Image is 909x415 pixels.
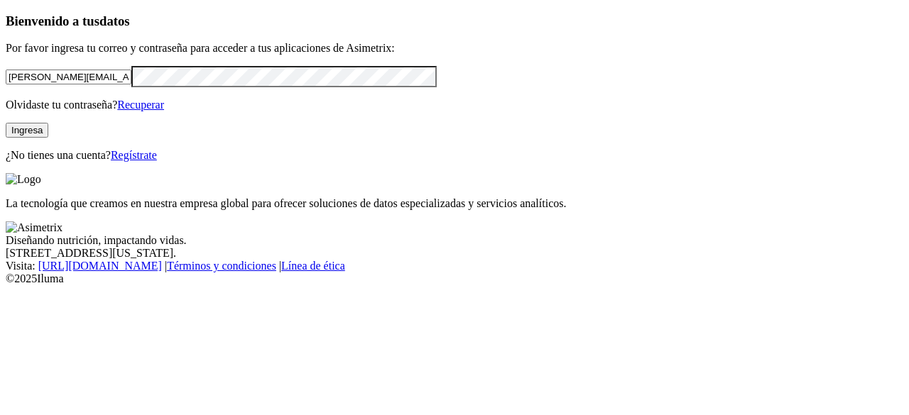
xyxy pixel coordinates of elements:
[6,70,131,84] input: Tu correo
[6,173,41,186] img: Logo
[6,149,903,162] p: ¿No tienes una cuenta?
[111,149,157,161] a: Regístrate
[6,234,903,247] div: Diseñando nutrición, impactando vidas.
[117,99,164,111] a: Recuperar
[6,221,62,234] img: Asimetrix
[281,260,345,272] a: Línea de ética
[6,42,903,55] p: Por favor ingresa tu correo y contraseña para acceder a tus aplicaciones de Asimetrix:
[6,123,48,138] button: Ingresa
[99,13,130,28] span: datos
[6,99,903,111] p: Olvidaste tu contraseña?
[38,260,162,272] a: [URL][DOMAIN_NAME]
[6,272,903,285] div: © 2025 Iluma
[6,247,903,260] div: [STREET_ADDRESS][US_STATE].
[6,197,903,210] p: La tecnología que creamos en nuestra empresa global para ofrecer soluciones de datos especializad...
[6,13,903,29] h3: Bienvenido a tus
[6,260,903,272] div: Visita : | |
[167,260,276,272] a: Términos y condiciones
